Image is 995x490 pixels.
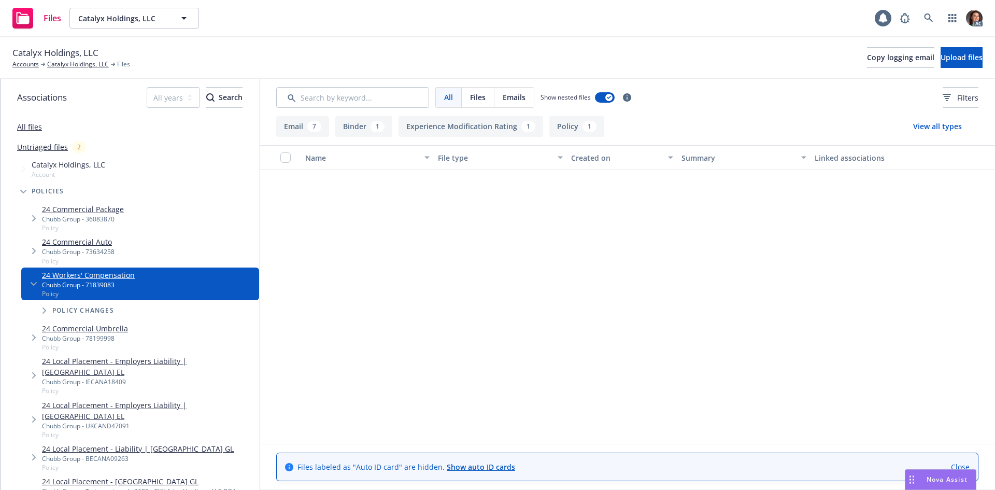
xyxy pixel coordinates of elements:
button: Linked associations [811,145,943,170]
span: Nova Assist [927,475,968,484]
a: 24 Local Placement - Employers Liability | [GEOGRAPHIC_DATA] EL [42,356,255,377]
div: 7 [307,121,321,132]
div: Chubb Group - 73634258 [42,247,115,256]
span: Policy [42,223,124,232]
a: Untriaged files [17,142,68,152]
span: Policy [42,386,255,395]
span: Files [470,92,486,103]
span: Policy [42,289,135,298]
div: Summary [681,152,794,163]
span: Files labeled as "Auto ID card" are hidden. [297,461,515,472]
div: 1 [521,121,535,132]
button: Name [301,145,434,170]
span: Files [117,60,130,69]
button: Upload files [941,47,983,68]
a: Accounts [12,60,39,69]
div: Created on [571,152,662,163]
span: Policy [42,463,234,472]
span: Policy [42,343,128,352]
span: Policy changes [52,307,114,314]
a: Switch app [942,8,963,29]
button: Summary [677,145,810,170]
div: File type [438,152,551,163]
a: 24 Local Placement - Liability | [GEOGRAPHIC_DATA] GL [42,443,234,454]
a: Files [8,4,65,33]
button: Binder [335,116,392,137]
span: All [444,92,453,103]
div: Linked associations [815,152,939,163]
a: 24 Local Placement - [GEOGRAPHIC_DATA] GL [42,476,255,487]
div: Name [305,152,418,163]
button: Experience Modification Rating [399,116,543,137]
a: 24 Commercial Umbrella [42,323,128,334]
a: Search [918,8,939,29]
a: Report a Bug [894,8,915,29]
svg: Search [206,93,215,102]
span: Catalyx Holdings, LLC [32,159,105,170]
span: Policy [42,257,115,265]
a: Catalyx Holdings, LLC [47,60,109,69]
button: Email [276,116,329,137]
a: 24 Local Placement - Employers Liability | [GEOGRAPHIC_DATA] EL [42,400,255,422]
button: File type [434,145,566,170]
span: Catalyx Holdings, LLC [12,46,98,60]
span: Show nested files [541,93,591,102]
button: Copy logging email [867,47,934,68]
span: Emails [503,92,525,103]
div: 1 [582,121,596,132]
input: Search by keyword... [276,87,429,108]
span: Filters [957,92,978,103]
span: Account [32,170,105,179]
a: 24 Workers' Compensation [42,270,135,281]
div: Chubb Group - 36083870 [42,215,124,223]
a: Show auto ID cards [447,462,515,472]
a: 24 Commercial Auto [42,236,115,247]
div: Chubb Group - BECANA09263 [42,454,234,463]
input: Select all [280,152,291,163]
div: Drag to move [905,470,918,489]
span: Filters [943,92,978,103]
div: Chubb Group - 78199998 [42,334,128,343]
a: 24 Commercial Package [42,204,124,215]
div: 2 [72,141,86,153]
button: Nova Assist [905,469,976,490]
button: View all types [897,116,978,137]
span: Policy [42,430,255,439]
div: Chubb Group - 71839083 [42,281,135,289]
div: Chubb Group - UKCAND47091 [42,422,255,430]
button: Created on [567,145,678,170]
button: Policy [549,116,604,137]
button: Filters [943,87,978,108]
span: Copy logging email [867,52,934,62]
div: 1 [371,121,385,132]
span: Catalyx Holdings, LLC [78,13,168,24]
span: Files [44,14,61,22]
button: SearchSearch [206,87,243,108]
span: Upload files [941,52,983,62]
img: photo [966,10,983,26]
span: Policies [32,188,64,194]
a: Close [951,461,970,472]
span: Associations [17,91,67,104]
button: Catalyx Holdings, LLC [69,8,199,29]
div: Search [206,88,243,107]
div: Chubb Group - IECANA18409 [42,377,255,386]
a: All files [17,122,42,132]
